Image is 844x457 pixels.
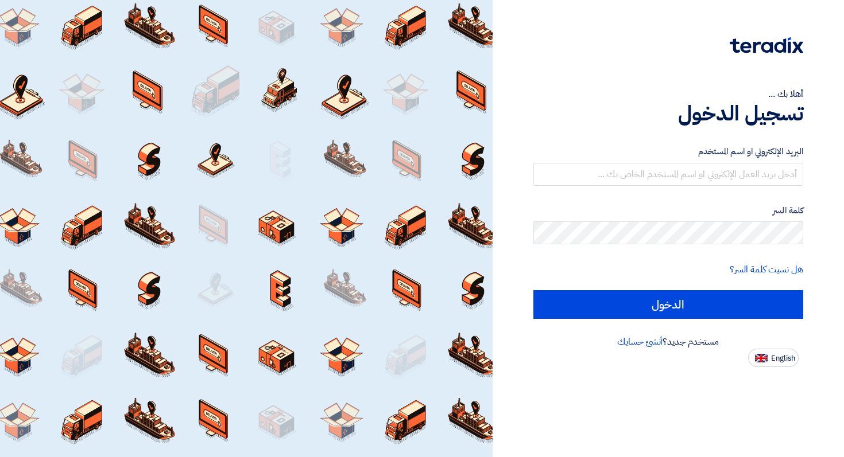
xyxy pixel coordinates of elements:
[730,37,803,53] img: Teradix logo
[748,349,799,367] button: English
[533,163,804,186] input: أدخل بريد العمل الإلكتروني او اسم المستخدم الخاص بك ...
[533,290,804,319] input: الدخول
[533,87,804,101] div: أهلا بك ...
[755,354,768,362] img: en-US.png
[533,335,804,349] div: مستخدم جديد؟
[617,335,663,349] a: أنشئ حسابك
[533,101,804,126] h1: تسجيل الدخول
[730,263,803,276] a: هل نسيت كلمة السر؟
[771,354,795,362] span: English
[533,145,804,158] label: البريد الإلكتروني او اسم المستخدم
[533,204,804,217] label: كلمة السر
